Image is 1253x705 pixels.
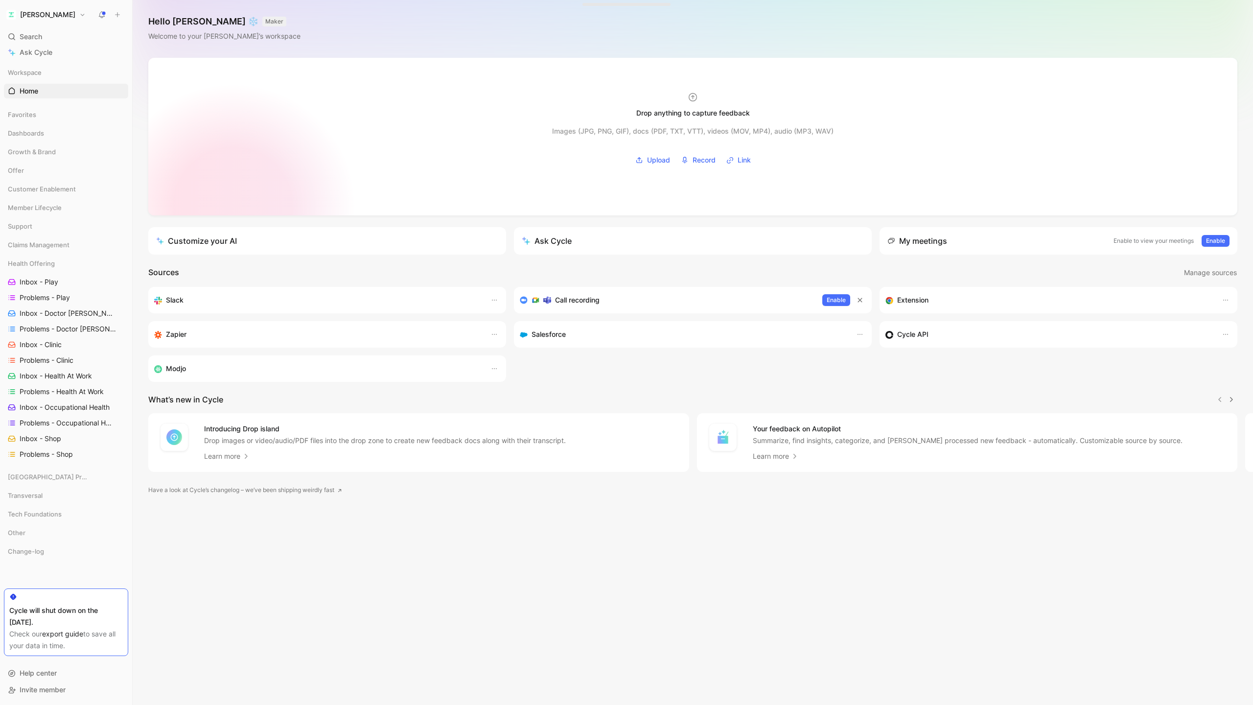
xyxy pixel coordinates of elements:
[148,227,506,255] a: Customize your AI
[8,546,44,556] span: Change-log
[148,485,342,495] a: Have a look at Cycle’s changelog – we’ve been shipping weirdly fast
[20,31,42,43] span: Search
[4,256,128,271] div: Health Offering
[822,294,850,306] button: Enable
[4,8,88,22] button: Alan[PERSON_NAME]
[4,275,128,289] a: Inbox - Play
[636,107,750,119] div: Drop anything to capture feedback
[8,528,25,538] span: Other
[4,416,128,430] a: Problems - Occupational Health
[4,163,128,181] div: Offer
[4,544,128,559] div: Change-log
[677,153,719,167] button: Record
[4,337,128,352] a: Inbox - Clinic
[8,128,44,138] span: Dashboards
[20,434,61,444] span: Inbox - Shop
[166,329,186,340] h3: Zapier
[4,682,128,697] div: Invite member
[4,237,128,255] div: Claims Management
[148,30,301,42] div: Welcome to your [PERSON_NAME]’s workspace
[4,200,128,215] div: Member Lifecycle
[4,29,128,44] div: Search
[20,277,58,287] span: Inbox - Play
[20,669,57,677] span: Help center
[753,423,1183,435] h4: Your feedback on Autopilot
[8,472,90,482] span: [GEOGRAPHIC_DATA] Product
[4,488,128,506] div: Transversal
[9,628,123,652] div: Check our to save all your data in time.
[693,154,716,166] span: Record
[514,227,872,255] button: Ask Cycle
[8,221,32,231] span: Support
[723,153,754,167] button: Link
[4,182,128,196] div: Customer Enablement
[4,144,128,162] div: Growth & Brand
[8,509,62,519] span: Tech Foundations
[552,125,834,137] div: Images (JPG, PNG, GIF), docs (PDF, TXT, VTT), videos (MOV, MP4), audio (MP3, WAV)
[20,449,73,459] span: Problems - Shop
[4,126,128,141] div: Dashboards
[647,154,670,166] span: Upload
[4,369,128,383] a: Inbox - Health At Work
[156,235,237,247] div: Customize your AI
[4,237,128,252] div: Claims Management
[4,507,128,524] div: Tech Foundations
[20,10,75,19] h1: [PERSON_NAME]
[8,110,36,119] span: Favorites
[20,293,70,303] span: Problems - Play
[204,423,566,435] h4: Introducing Drop island
[6,10,16,20] img: Alan
[20,387,104,397] span: Problems - Health At Work
[1184,267,1237,279] span: Manage sources
[4,431,128,446] a: Inbox - Shop
[4,290,128,305] a: Problems - Play
[166,294,184,306] h3: Slack
[4,306,128,321] a: Inbox - Doctor [PERSON_NAME]
[887,235,947,247] div: My meetings
[4,353,128,368] a: Problems - Clinic
[42,630,83,638] a: export guide
[897,294,928,306] h3: Extension
[4,219,128,236] div: Support
[4,322,128,336] a: Problems - Doctor [PERSON_NAME]
[4,384,128,399] a: Problems - Health At Work
[4,65,128,80] div: Workspace
[8,165,24,175] span: Offer
[148,266,179,279] h2: Sources
[1183,266,1237,279] button: Manage sources
[8,203,62,212] span: Member Lifecycle
[154,329,481,340] div: Capture feedback from thousands of sources with Zapier (survey results, recordings, sheets, etc).
[827,295,846,305] span: Enable
[4,470,128,487] div: [GEOGRAPHIC_DATA] Product
[204,450,250,462] a: Learn more
[20,371,92,381] span: Inbox - Health At Work
[20,47,52,58] span: Ask Cycle
[753,450,799,462] a: Learn more
[154,294,481,306] div: Sync your customers, send feedback and get updates in Slack
[8,258,55,268] span: Health Offering
[20,86,38,96] span: Home
[20,308,116,318] span: Inbox - Doctor [PERSON_NAME]
[8,184,76,194] span: Customer Enablement
[4,163,128,178] div: Offer
[4,84,128,98] a: Home
[20,685,66,694] span: Invite member
[897,329,928,340] h3: Cycle API
[8,68,42,77] span: Workspace
[20,324,116,334] span: Problems - Doctor [PERSON_NAME]
[4,447,128,462] a: Problems - Shop
[4,219,128,234] div: Support
[4,544,128,562] div: Change-log
[738,154,751,166] span: Link
[753,436,1183,446] p: Summarize, find insights, categorize, and [PERSON_NAME] processed new feedback - automatically. C...
[885,294,1212,306] div: Capture feedback from anywhere on the web
[4,256,128,462] div: Health OfferingInbox - PlayProblems - PlayInbox - Doctor [PERSON_NAME]Problems - Doctor [PERSON_N...
[1114,236,1194,246] p: Enable to view your meetings
[20,355,73,365] span: Problems - Clinic
[166,363,186,375] h3: Modjo
[4,525,128,540] div: Other
[9,605,123,628] div: Cycle will shut down on the [DATE].
[4,525,128,543] div: Other
[4,507,128,521] div: Tech Foundations
[148,16,301,27] h1: Hello [PERSON_NAME] ❄️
